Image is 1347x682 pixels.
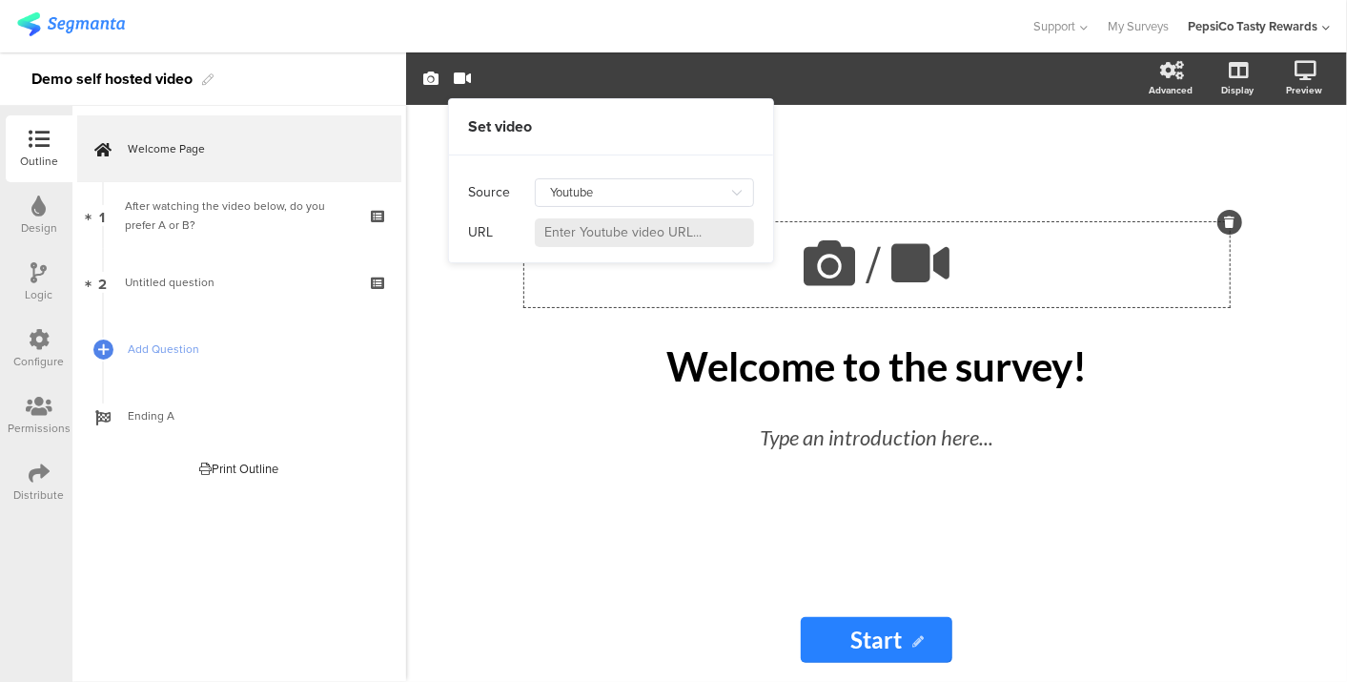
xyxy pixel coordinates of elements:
span: 1 [100,205,106,226]
img: segmanta logo [17,12,125,36]
div: Source [468,177,510,208]
div: Demo self hosted video [31,64,193,94]
a: 2 Untitled question [77,249,401,316]
div: Display [1221,83,1254,97]
div: Configure [14,353,65,370]
span: Ending A [128,406,372,425]
a: Welcome Page [77,115,401,182]
p: Welcome to the survey! [524,342,1230,390]
span: / [866,227,881,302]
div: Print Outline [200,460,279,478]
div: Distribute [14,486,65,504]
span: Welcome Page [128,139,372,158]
input: Start [801,617,951,663]
div: After watching the video below, do you prefer A or B? [125,196,353,235]
input: Select video source [535,178,754,207]
div: Outline [20,153,58,170]
div: Preview [1286,83,1322,97]
span: Support [1034,17,1076,35]
div: Design [21,219,57,237]
span: Untitled question [125,274,214,291]
div: Advanced [1149,83,1193,97]
div: Type an introduction here... [543,422,1211,453]
div: Logic [26,286,53,303]
a: 1 After watching the video below, do you prefer A or B? [77,182,401,249]
span: Set video [468,116,532,137]
span: 2 [98,272,107,293]
div: URL [468,217,493,248]
a: Ending A [77,382,401,449]
div: PepsiCo Tasty Rewards [1188,17,1317,35]
div: Permissions [8,420,71,437]
input: Enter Youtube video URL... [535,218,754,247]
span: Add Question [128,340,372,359]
